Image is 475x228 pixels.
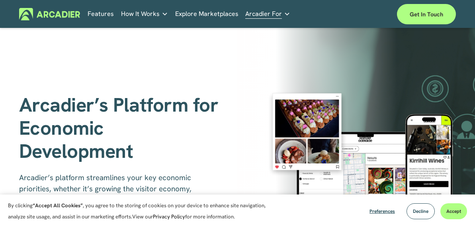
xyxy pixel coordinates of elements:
[413,208,428,214] span: Decline
[153,213,185,220] a: Privacy Policy
[19,8,80,20] img: Arcadier
[364,203,401,219] button: Preferences
[175,8,238,20] a: Explore Marketplaces
[33,202,83,209] strong: “Accept All Cookies”
[88,8,114,20] a: Features
[19,92,223,164] span: Arcadier’s Platform for Economic Development
[446,208,461,214] span: Accept
[369,208,395,214] span: Preferences
[407,203,435,219] button: Decline
[8,200,267,222] p: By clicking , you agree to the storing of cookies on your device to enhance site navigation, anal...
[397,4,456,24] a: Get in touch
[121,8,168,20] a: folder dropdown
[121,8,160,20] span: How It Works
[245,8,290,20] a: folder dropdown
[440,203,467,219] button: Accept
[245,8,282,20] span: Arcadier For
